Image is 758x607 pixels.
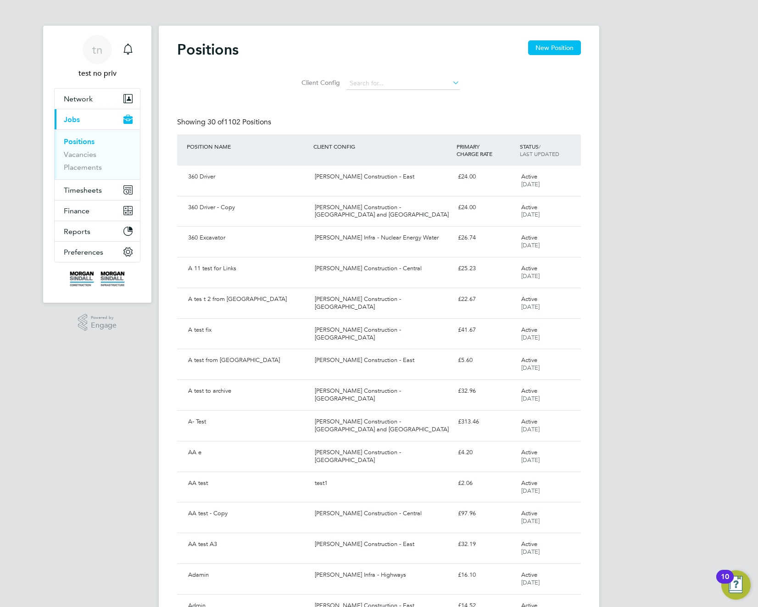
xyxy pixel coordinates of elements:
[311,200,454,223] div: [PERSON_NAME] Construction - [GEOGRAPHIC_DATA] and [GEOGRAPHIC_DATA]
[64,248,103,256] span: Preferences
[311,169,454,184] div: [PERSON_NAME] Construction - East
[55,180,140,200] button: Timesheets
[311,568,454,583] div: [PERSON_NAME] Infra - Highways
[311,323,454,345] div: [PERSON_NAME] Construction - [GEOGRAPHIC_DATA]
[184,384,311,399] div: A test to archive
[518,138,581,162] div: STATUS
[454,414,518,429] div: £313.46
[454,506,518,521] div: £97.96
[521,509,537,517] span: Active
[184,445,311,460] div: AA e
[521,548,540,556] span: [DATE]
[521,517,540,525] span: [DATE]
[64,206,89,215] span: Finance
[454,230,518,245] div: £26.74
[521,395,540,402] span: [DATE]
[54,35,140,79] a: tntest no priv
[64,95,93,103] span: Network
[346,77,460,90] input: Search for...
[64,186,102,195] span: Timesheets
[528,40,581,55] button: New Position
[521,571,537,579] span: Active
[311,292,454,315] div: [PERSON_NAME] Construction - [GEOGRAPHIC_DATA]
[64,150,96,159] a: Vacancies
[521,356,537,364] span: Active
[521,203,537,211] span: Active
[521,234,537,241] span: Active
[184,353,311,368] div: A test from [GEOGRAPHIC_DATA]
[91,314,117,322] span: Powered by
[64,163,102,172] a: Placements
[184,138,311,155] div: POSITION NAME
[454,384,518,399] div: £32.96
[521,479,537,487] span: Active
[64,137,95,146] a: Positions
[184,200,311,215] div: 360 Driver - Copy
[521,418,537,425] span: Active
[454,323,518,338] div: £41.67
[521,540,537,548] span: Active
[43,26,151,303] nav: Main navigation
[539,143,541,150] span: /
[311,537,454,552] div: [PERSON_NAME] Construction - East
[55,221,140,241] button: Reports
[92,44,102,56] span: tn
[521,487,540,495] span: [DATE]
[91,322,117,329] span: Engage
[521,272,540,280] span: [DATE]
[55,242,140,262] button: Preferences
[521,387,537,395] span: Active
[311,384,454,407] div: [PERSON_NAME] Construction - [GEOGRAPHIC_DATA]
[521,241,540,249] span: [DATE]
[184,414,311,429] div: A- Test
[177,40,239,59] h2: Positions
[311,138,454,155] div: CLIENT CONFIG
[454,261,518,276] div: £25.23
[521,303,540,311] span: [DATE]
[55,129,140,179] div: Jobs
[521,173,537,180] span: Active
[454,353,518,368] div: £5.60
[184,537,311,552] div: AA test A3
[64,227,90,236] span: Reports
[520,150,559,157] span: LAST UPDATED
[207,117,224,127] span: 30 of
[184,568,311,583] div: Adamin
[311,230,454,245] div: [PERSON_NAME] Infra - Nuclear Energy Water
[207,117,271,127] span: 1102 Positions
[184,323,311,338] div: A test fix
[311,506,454,521] div: [PERSON_NAME] Construction - Central
[454,292,518,307] div: £22.67
[54,68,140,79] span: test no priv
[55,200,140,221] button: Finance
[184,261,311,276] div: A 11 test for Links
[454,200,518,215] div: £24.00
[78,314,117,331] a: Powered byEngage
[521,425,540,433] span: [DATE]
[184,292,311,307] div: A tes t 2 from [GEOGRAPHIC_DATA]
[454,169,518,184] div: £24.00
[311,261,454,276] div: [PERSON_NAME] Construction - Central
[521,334,540,341] span: [DATE]
[521,295,537,303] span: Active
[521,579,540,586] span: [DATE]
[184,169,311,184] div: 360 Driver
[454,138,518,162] div: PRIMARY CHARGE RATE
[311,353,454,368] div: [PERSON_NAME] Construction - East
[454,445,518,460] div: £4.20
[299,78,340,87] label: Client Config
[521,364,540,372] span: [DATE]
[184,230,311,245] div: 360 Excavator
[70,272,125,286] img: morgansindall-logo-retina.png
[721,570,751,600] button: Open Resource Center, 10 new notifications
[521,180,540,188] span: [DATE]
[454,537,518,552] div: £32.19
[521,448,537,456] span: Active
[64,115,80,124] span: Jobs
[721,577,729,589] div: 10
[454,568,518,583] div: £16.10
[55,89,140,109] button: Network
[521,211,540,218] span: [DATE]
[184,476,311,491] div: AA test
[521,456,540,464] span: [DATE]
